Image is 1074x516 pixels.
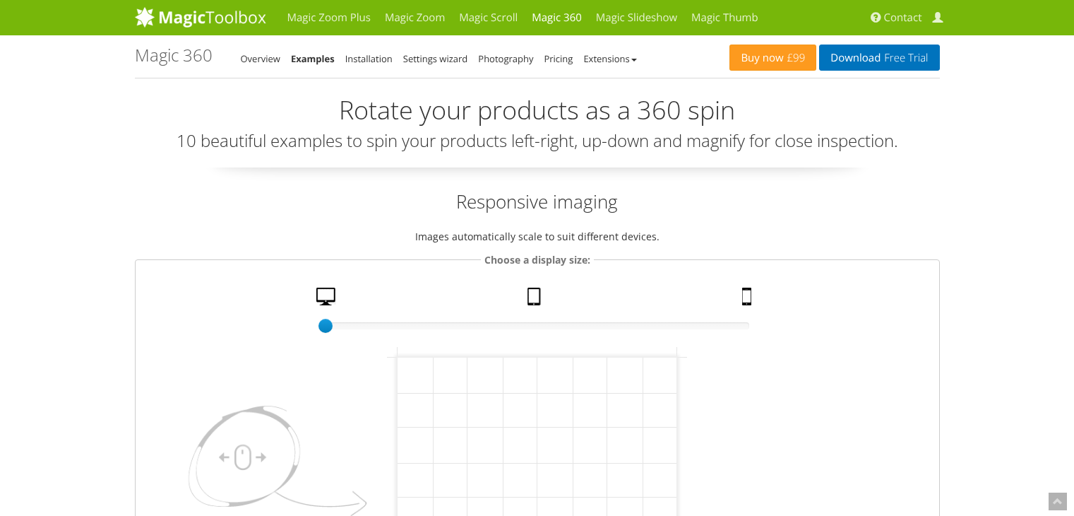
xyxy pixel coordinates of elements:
[736,288,760,312] a: Mobile
[884,11,922,25] span: Contact
[345,52,393,65] a: Installation
[784,52,806,64] span: £99
[135,228,940,245] p: Images automatically scale to suit different devices.
[135,189,940,214] h2: Responsive imaging
[478,52,533,65] a: Photography
[135,6,266,28] img: MagicToolbox.com - Image tools for your website
[135,131,940,150] h3: 10 beautiful examples to spin your products left-right, up-down and magnify for close inspection.
[583,52,636,65] a: Extensions
[729,45,816,71] a: Buy now£99
[881,52,928,64] span: Free Trial
[819,45,939,71] a: DownloadFree Trial
[481,252,594,268] legend: Choose a display size:
[403,52,468,65] a: Settings wizard
[291,52,335,65] a: Examples
[241,52,280,65] a: Overview
[135,46,213,64] h1: Magic 360
[311,288,345,312] a: Desktop
[522,288,550,312] a: Tablet
[135,96,940,124] h2: Rotate your products as a 360 spin
[544,52,573,65] a: Pricing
